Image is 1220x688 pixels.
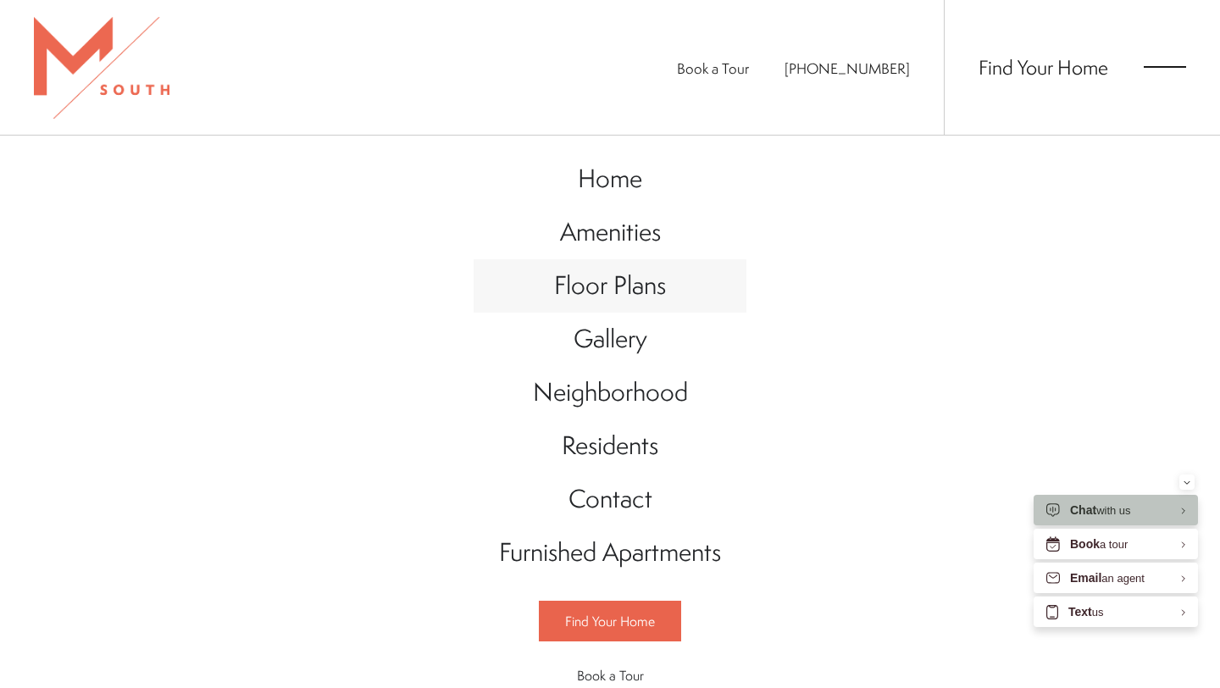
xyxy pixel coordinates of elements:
a: Go to Residents [474,419,746,473]
a: Go to Floor Plans [474,259,746,313]
span: Furnished Apartments [499,535,721,569]
span: Neighborhood [533,375,688,409]
a: Find Your Home [539,601,681,641]
a: Go to Neighborhood [474,366,746,419]
span: Contact [568,481,652,516]
span: Book a Tour [577,666,644,685]
span: [PHONE_NUMBER] [785,58,910,78]
span: Floor Plans [554,268,666,302]
a: Call Us at 813-570-8014 [785,58,910,78]
a: Go to Furnished Apartments (opens in a new tab) [474,526,746,580]
button: Open Menu [1144,59,1186,75]
a: Go to Gallery [474,313,746,366]
a: Go to Home [474,153,746,206]
a: Go to Amenities [474,206,746,259]
span: Gallery [574,321,647,356]
span: Home [578,161,642,196]
a: Book a Tour [677,58,749,78]
img: MSouth [34,17,169,119]
span: Find Your Home [565,612,655,630]
span: Residents [562,428,658,463]
a: Go to Contact [474,473,746,526]
a: Find Your Home [979,53,1108,80]
span: Amenities [560,214,661,249]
